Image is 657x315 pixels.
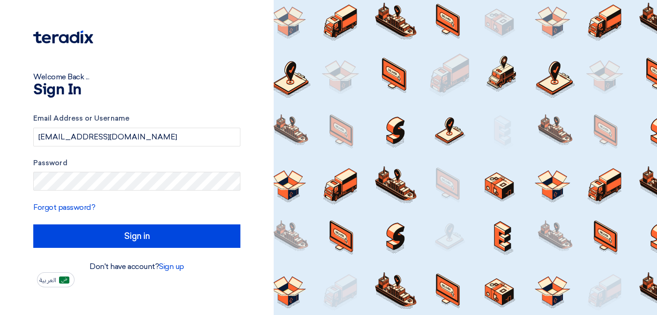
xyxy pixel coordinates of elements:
[33,113,240,124] label: Email Address or Username
[33,158,240,169] label: Password
[33,83,240,98] h1: Sign In
[37,272,75,287] button: العربية
[33,261,240,272] div: Don't have account?
[33,224,240,248] input: Sign in
[33,71,240,83] div: Welcome Back ...
[159,262,184,271] a: Sign up
[59,277,69,284] img: ar-AR.png
[33,128,240,146] input: Enter your business email or username
[33,203,95,212] a: Forgot password?
[39,277,56,284] span: العربية
[33,31,93,44] img: Teradix logo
